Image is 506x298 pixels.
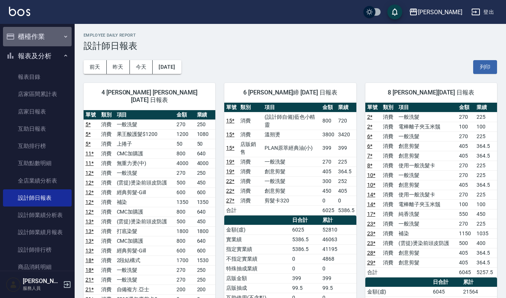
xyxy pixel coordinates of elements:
[195,158,216,168] td: 4000
[115,158,175,168] td: 無重力燙(中)
[457,219,475,229] td: 270
[195,226,216,236] td: 1800
[457,131,475,141] td: 270
[238,196,263,205] td: 消費
[115,187,175,197] td: 經典剪髮-Gill
[115,168,175,178] td: 一般洗髮
[263,130,321,139] td: 溫朔燙
[195,207,216,217] td: 640
[195,110,216,120] th: 業績
[397,209,457,219] td: 純香洗髮
[365,267,381,277] td: 合計
[224,205,238,215] td: 合計
[473,60,497,74] button: 列印
[397,170,457,180] td: 一般洗髮
[475,122,497,131] td: 100
[336,167,356,176] td: 364.5
[175,139,195,149] td: 50
[336,186,356,196] td: 405
[115,178,175,187] td: (雲提)燙染前頭皮防護
[99,149,115,158] td: 消費
[3,241,72,258] a: 設計師排行榜
[457,180,475,190] td: 405
[263,196,321,205] td: 剪髮卡320
[3,27,72,46] button: 櫃檯作業
[107,60,130,74] button: 昨天
[99,226,115,236] td: 消費
[115,275,175,285] td: 一般洗髮
[336,157,356,167] td: 225
[387,4,402,19] button: save
[321,139,336,157] td: 399
[475,219,497,229] td: 225
[475,248,497,258] td: 364.5
[115,197,175,207] td: 補染
[195,217,216,226] td: 450
[175,236,195,246] td: 800
[195,119,216,129] td: 250
[381,112,397,122] td: 消費
[397,131,457,141] td: 一般洗髮
[99,187,115,197] td: 消費
[457,267,475,277] td: 6045
[23,277,61,285] h5: [PERSON_NAME]
[3,155,72,172] a: 互助點數明細
[381,190,397,199] td: 消費
[175,285,195,294] td: 200
[336,196,356,205] td: 0
[321,273,356,283] td: 399
[99,255,115,265] td: 消費
[115,246,175,255] td: 經典剪髮-Gill
[475,170,497,180] td: 225
[3,68,72,86] a: 報表目錄
[457,141,475,151] td: 405
[321,244,356,254] td: 41195
[381,229,397,238] td: 消費
[381,151,397,161] td: 消費
[175,110,195,120] th: 金額
[115,119,175,129] td: 一般洗髮
[374,89,488,96] span: 8 [PERSON_NAME][DATE] 日報表
[84,60,107,74] button: 前天
[195,275,216,285] td: 250
[290,225,321,235] td: 6025
[321,157,336,167] td: 270
[224,225,290,235] td: 金額(虛)
[321,112,336,130] td: 800
[397,258,457,267] td: 創意剪髮
[263,157,321,167] td: 一般洗髮
[321,167,336,176] td: 405
[175,246,195,255] td: 600
[475,112,497,122] td: 225
[263,167,321,176] td: 創意剪髮
[153,60,181,74] button: [DATE]
[475,131,497,141] td: 225
[365,287,431,297] td: 金額(虛)
[321,130,336,139] td: 3800
[130,60,153,74] button: 今天
[475,141,497,151] td: 364.5
[3,258,72,276] a: 商品消耗明細
[263,103,321,112] th: 項目
[397,103,457,112] th: 項目
[175,265,195,275] td: 270
[99,197,115,207] td: 消費
[115,265,175,275] td: 一般洗髮
[457,199,475,209] td: 100
[175,255,195,265] td: 1700
[175,207,195,217] td: 800
[115,129,175,139] td: 果王酸護髮$1200
[195,285,216,294] td: 200
[115,236,175,246] td: CMC加購護
[238,139,263,157] td: 店販銷售
[457,258,475,267] td: 405
[99,285,115,294] td: 消費
[175,178,195,187] td: 500
[321,215,356,225] th: 累計
[290,254,321,264] td: 0
[397,229,457,238] td: 補染
[195,168,216,178] td: 250
[290,215,321,225] th: 日合計
[397,238,457,248] td: (雲提)燙染前頭皮防護
[336,130,356,139] td: 3420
